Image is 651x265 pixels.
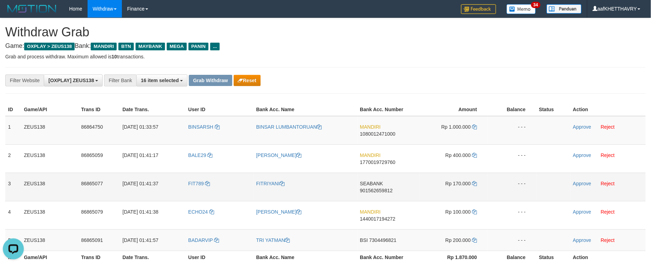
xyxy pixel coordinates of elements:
[118,43,134,50] span: BTN
[188,181,204,186] span: FIT789
[5,116,21,145] td: 1
[234,75,261,86] button: Reset
[253,103,357,116] th: Bank Acc. Name
[601,124,615,130] a: Reject
[531,2,541,8] span: 34
[419,251,488,264] th: Rp 1.870.000
[123,181,158,186] span: [DATE] 01:41:37
[360,188,393,193] span: Copy 901562659812 to clipboard
[188,152,212,158] a: BALE29
[21,103,78,116] th: Game/API
[472,237,477,243] a: Copy 200000 to clipboard
[5,53,646,60] p: Grab and process withdraw. Maximum allowed is transactions.
[536,103,570,116] th: Status
[21,173,78,201] td: ZEUS138
[472,209,477,215] a: Copy 100000 to clipboard
[81,209,103,215] span: 86865079
[601,237,615,243] a: Reject
[111,54,117,59] strong: 10
[547,4,582,14] img: panduan.png
[81,237,103,243] span: 86865091
[488,251,536,264] th: Balance
[253,251,357,264] th: Bank Acc. Name
[120,103,186,116] th: Date Trans.
[256,152,301,158] a: [PERSON_NAME]
[185,251,253,264] th: User ID
[104,74,136,86] div: Filter Bank
[360,159,396,165] span: Copy 1770019729760 to clipboard
[189,75,232,86] button: Grab Withdraw
[472,124,477,130] a: Copy 1000000 to clipboard
[507,4,536,14] img: Button%20Memo.svg
[573,209,591,215] a: Approve
[81,124,103,130] span: 86864750
[369,237,397,243] span: Copy 7304496821 to clipboard
[78,251,120,264] th: Trans ID
[488,229,536,251] td: - - -
[188,237,219,243] a: BADARVIP
[360,216,396,222] span: Copy 1440017194272 to clipboard
[570,103,646,116] th: Action
[123,152,158,158] span: [DATE] 01:41:17
[185,103,253,116] th: User ID
[21,251,78,264] th: Game/API
[21,116,78,145] td: ZEUS138
[488,103,536,116] th: Balance
[445,237,471,243] span: Rp 200.000
[141,78,179,83] span: 16 item selected
[445,152,471,158] span: Rp 400.000
[24,43,75,50] span: OXPLAY > ZEUS138
[573,237,591,243] a: Approve
[601,181,615,186] a: Reject
[445,181,471,186] span: Rp 170.000
[5,201,21,229] td: 4
[188,124,213,130] span: BINSARSH
[360,209,381,215] span: MANDIRI
[189,43,208,50] span: PANIN
[44,74,103,86] button: [OXPLAY] ZEUS138
[120,251,186,264] th: Date Trans.
[210,43,220,50] span: ...
[5,229,21,251] td: 5
[123,124,158,130] span: [DATE] 01:33:57
[360,181,383,186] span: SEABANK
[360,124,381,130] span: MANDIRI
[472,181,477,186] a: Copy 170000 to clipboard
[5,25,646,39] h1: Withdraw Grab
[488,201,536,229] td: - - -
[5,103,21,116] th: ID
[256,209,301,215] a: [PERSON_NAME]
[360,237,368,243] span: BSI
[5,144,21,173] td: 2
[21,229,78,251] td: ZEUS138
[5,173,21,201] td: 3
[136,74,187,86] button: 16 item selected
[21,144,78,173] td: ZEUS138
[357,251,419,264] th: Bank Acc. Number
[188,209,208,215] span: ECHO24
[488,173,536,201] td: - - -
[357,103,419,116] th: Bank Acc. Number
[573,124,591,130] a: Approve
[573,181,591,186] a: Approve
[472,152,477,158] a: Copy 400000 to clipboard
[123,237,158,243] span: [DATE] 01:41:57
[3,3,24,24] button: Open LiveChat chat widget
[570,251,646,264] th: Action
[5,3,59,14] img: MOTION_logo.png
[360,152,381,158] span: MANDIRI
[167,43,187,50] span: MEGA
[441,124,471,130] span: Rp 1.000.000
[21,201,78,229] td: ZEUS138
[5,43,646,50] h4: Game: Bank:
[188,124,219,130] a: BINSARSH
[536,251,570,264] th: Status
[360,131,396,137] span: Copy 1080012471000 to clipboard
[78,103,120,116] th: Trans ID
[256,237,290,243] a: TRI YATMAN
[136,43,165,50] span: MAYBANK
[5,74,44,86] div: Filter Website
[461,4,496,14] img: Feedback.jpg
[48,78,94,83] span: [OXPLAY] ZEUS138
[188,152,206,158] span: BALE29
